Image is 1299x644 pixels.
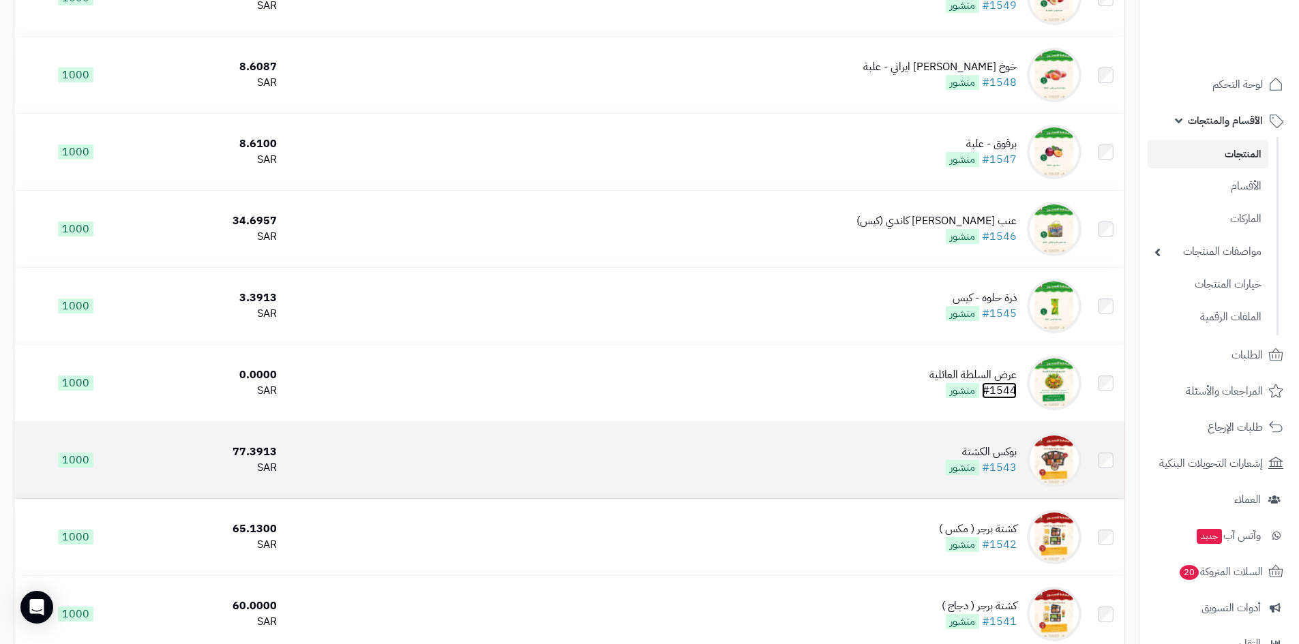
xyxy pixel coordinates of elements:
[1148,411,1291,444] a: طلبات الإرجاع
[58,144,93,159] span: 1000
[1148,204,1268,234] a: الماركات
[863,59,1017,75] div: خوخ [PERSON_NAME] ايراني - علبة
[1179,564,1200,581] span: 20
[946,460,979,475] span: منشور
[946,537,979,552] span: منشور
[1159,454,1263,473] span: إشعارات التحويلات البنكية
[1027,433,1081,487] img: بوكس الكشتة
[982,459,1017,476] a: #1543
[142,213,276,229] div: 34.6957
[929,367,1017,383] div: عرض السلطة العائلية
[1186,382,1263,401] span: المراجعات والأسئلة
[58,375,93,390] span: 1000
[982,228,1017,245] a: #1546
[142,537,276,553] div: SAR
[58,67,93,82] span: 1000
[1206,16,1286,44] img: logo-2.png
[1148,140,1268,168] a: المنتجات
[942,598,1017,614] div: كشتة برجر ( دجاج )
[1234,490,1261,509] span: العملاء
[946,136,1017,152] div: برقوق - علبة
[142,444,276,460] div: 77.3913
[142,290,276,306] div: 3.3913
[1027,125,1081,179] img: برقوق - علبة
[1148,555,1291,588] a: السلات المتروكة20
[1195,526,1261,545] span: وآتس آب
[982,382,1017,399] a: #1544
[982,536,1017,553] a: #1542
[1208,418,1263,437] span: طلبات الإرجاع
[946,75,979,90] span: منشور
[946,614,979,629] span: منشور
[142,614,276,630] div: SAR
[142,136,276,152] div: 8.6100
[1027,587,1081,641] img: كشتة برجر ( دجاج )
[58,530,93,545] span: 1000
[946,290,1017,306] div: ذرة حلوه - كيس
[1148,483,1291,516] a: العملاء
[142,460,276,476] div: SAR
[58,221,93,236] span: 1000
[142,367,276,383] div: 0.0000
[142,75,276,91] div: SAR
[982,74,1017,91] a: #1548
[1148,270,1268,299] a: خيارات المنتجات
[856,213,1017,229] div: عنب [PERSON_NAME] كاندي (كيس)
[946,383,979,398] span: منشور
[142,59,276,75] div: 8.6087
[1201,598,1261,617] span: أدوات التسويق
[1148,303,1268,332] a: الملفات الرقمية
[1231,346,1263,365] span: الطلبات
[142,598,276,614] div: 60.0000
[58,607,93,622] span: 1000
[142,383,276,399] div: SAR
[1178,562,1263,581] span: السلات المتروكة
[1148,172,1268,201] a: الأقسام
[1148,68,1291,101] a: لوحة التحكم
[1148,592,1291,624] a: أدوات التسويق
[982,305,1017,322] a: #1545
[1027,356,1081,410] img: عرض السلطة العائلية
[982,151,1017,168] a: #1547
[939,521,1017,537] div: كشتة برجر ( مكس )
[142,152,276,168] div: SAR
[1027,279,1081,333] img: ذرة حلوه - كيس
[946,229,979,244] span: منشور
[58,298,93,313] span: 1000
[946,152,979,167] span: منشور
[1148,375,1291,408] a: المراجعات والأسئلة
[1197,529,1222,544] span: جديد
[142,229,276,245] div: SAR
[1188,111,1263,130] span: الأقسام والمنتجات
[142,306,276,322] div: SAR
[1027,510,1081,564] img: كشتة برجر ( مكس )
[1027,48,1081,102] img: خوخ كعكي ايراني - علبة
[1148,447,1291,480] a: إشعارات التحويلات البنكية
[20,591,53,624] div: Open Intercom Messenger
[1148,519,1291,552] a: وآتس آبجديد
[982,613,1017,630] a: #1541
[58,453,93,467] span: 1000
[946,444,1017,460] div: بوكس الكشتة
[1148,339,1291,371] a: الطلبات
[946,306,979,321] span: منشور
[1027,202,1081,256] img: عنب كوتن كاندي (كيس)
[1212,75,1263,94] span: لوحة التحكم
[142,521,276,537] div: 65.1300
[1148,237,1268,266] a: مواصفات المنتجات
